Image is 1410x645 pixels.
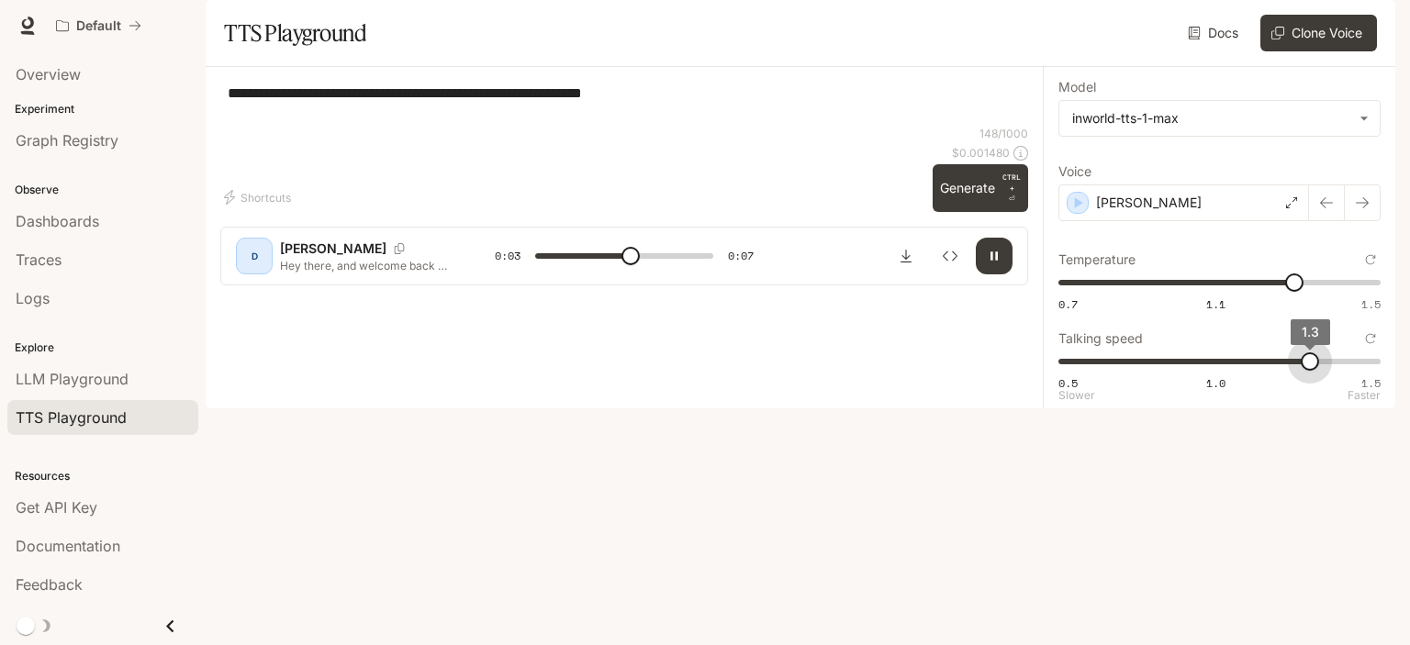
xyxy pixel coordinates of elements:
[1058,390,1095,401] p: Slower
[1058,332,1143,345] p: Talking speed
[76,18,121,34] p: Default
[1058,296,1078,312] span: 0.7
[224,15,366,51] h1: TTS Playground
[1002,172,1021,194] p: CTRL +
[1184,15,1246,51] a: Docs
[1360,250,1381,270] button: Reset to default
[1096,194,1202,212] p: [PERSON_NAME]
[1361,375,1381,391] span: 1.5
[979,126,1028,141] p: 148 / 1000
[1348,390,1381,401] p: Faster
[386,243,412,254] button: Copy Voice ID
[952,145,1010,161] p: $ 0.001480
[280,239,386,258] p: [PERSON_NAME]
[888,238,924,274] button: Download audio
[48,7,150,44] button: All workspaces
[1361,296,1381,312] span: 1.5
[1260,15,1377,51] button: Clone Voice
[240,241,269,271] div: D
[220,183,298,212] button: Shortcuts
[1059,101,1380,136] div: inworld-tts-1-max
[1058,165,1091,178] p: Voice
[1058,375,1078,391] span: 0.5
[728,247,754,265] span: 0:07
[1058,253,1136,266] p: Temperature
[1058,81,1096,94] p: Model
[933,164,1028,212] button: GenerateCTRL +⏎
[1002,172,1021,205] p: ⏎
[1206,375,1225,391] span: 1.0
[280,258,451,273] p: Hey there, and welcome back to the show! We've got a fascinating episode lined up [DATE], includi...
[1206,296,1225,312] span: 1.1
[932,238,968,274] button: Inspect
[495,247,520,265] span: 0:03
[1360,328,1381,349] button: Reset to default
[1072,109,1350,128] div: inworld-tts-1-max
[1302,324,1319,339] span: 1.3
